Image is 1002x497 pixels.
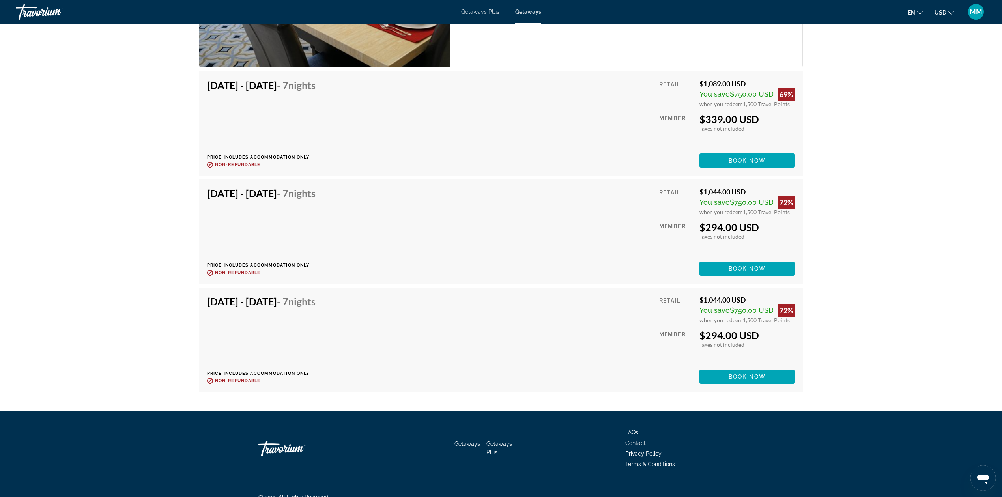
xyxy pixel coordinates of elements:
[207,187,316,199] h4: [DATE] - [DATE]
[729,374,766,380] span: Book now
[966,4,986,20] button: User Menu
[207,263,322,268] p: Price includes accommodation only
[207,371,322,376] p: Price includes accommodation only
[729,265,766,272] span: Book now
[699,79,795,88] div: $1,089.00 USD
[699,221,795,233] div: $294.00 USD
[207,295,316,307] h4: [DATE] - [DATE]
[908,7,923,18] button: Change language
[729,157,766,164] span: Book now
[207,155,322,160] p: Price includes accommodation only
[454,441,480,447] a: Getaways
[625,461,675,467] a: Terms & Conditions
[288,79,316,91] span: Nights
[207,79,316,91] h4: [DATE] - [DATE]
[16,2,95,22] a: Travorium
[699,262,795,276] button: Book now
[699,370,795,384] button: Book now
[288,295,316,307] span: Nights
[659,329,694,364] div: Member
[699,209,743,215] span: when you redeem
[699,187,795,196] div: $1,044.00 USD
[277,79,316,91] span: - 7
[730,306,774,314] span: $750.00 USD
[215,162,260,167] span: Non-refundable
[970,8,982,16] span: MM
[699,306,730,314] span: You save
[743,209,790,215] span: 1,500 Travel Points
[699,153,795,168] button: Book now
[699,198,730,206] span: You save
[461,9,499,15] a: Getaways Plus
[277,187,316,199] span: - 7
[699,101,743,107] span: when you redeem
[778,304,795,317] div: 72%
[288,187,316,199] span: Nights
[659,187,694,215] div: Retail
[486,441,512,456] a: Getaways Plus
[625,429,638,435] a: FAQs
[699,295,795,304] div: $1,044.00 USD
[970,465,996,491] iframe: Button to launch messaging window
[730,90,774,98] span: $750.00 USD
[215,378,260,383] span: Non-refundable
[625,440,646,446] a: Contact
[699,113,795,125] div: $339.00 USD
[659,221,694,256] div: Member
[215,270,260,275] span: Non-refundable
[258,437,337,460] a: Go Home
[515,9,541,15] a: Getaways
[699,125,744,132] span: Taxes not included
[659,79,694,107] div: Retail
[659,113,694,148] div: Member
[699,329,795,341] div: $294.00 USD
[699,341,744,348] span: Taxes not included
[935,7,954,18] button: Change currency
[908,9,915,16] span: en
[277,295,316,307] span: - 7
[699,233,744,240] span: Taxes not included
[699,90,730,98] span: You save
[659,295,694,323] div: Retail
[778,196,795,209] div: 72%
[778,88,795,101] div: 69%
[699,317,743,323] span: when you redeem
[743,101,790,107] span: 1,500 Travel Points
[743,317,790,323] span: 1,500 Travel Points
[935,9,946,16] span: USD
[730,198,774,206] span: $750.00 USD
[625,450,662,457] a: Privacy Policy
